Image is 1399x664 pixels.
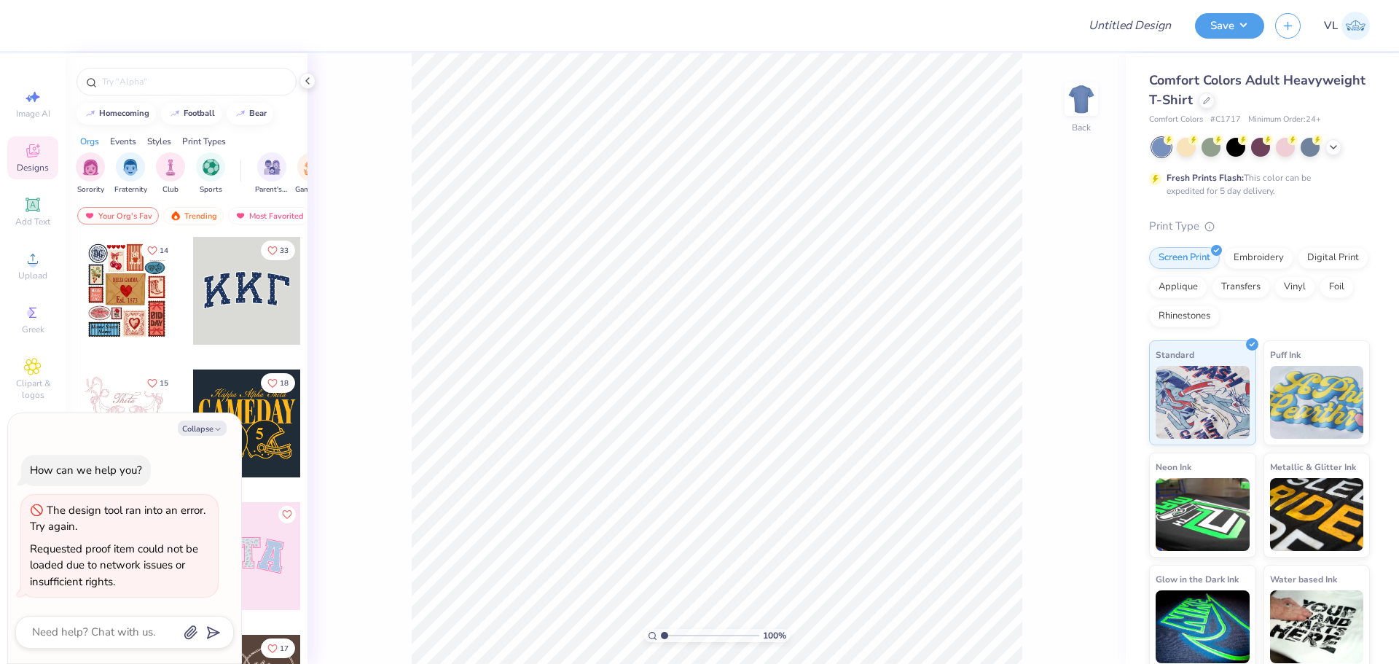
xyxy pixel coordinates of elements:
[1156,478,1250,551] img: Neon Ink
[255,152,289,195] div: filter for Parent's Weekend
[1270,366,1364,439] img: Puff Ink
[17,162,49,173] span: Designs
[261,373,295,393] button: Like
[280,645,289,652] span: 17
[1167,172,1244,184] strong: Fresh Prints Flash:
[261,638,295,658] button: Like
[84,211,95,221] img: most_fav.gif
[261,241,295,260] button: Like
[1341,12,1370,40] img: Vincent Lloyd Laurel
[295,152,329,195] div: filter for Game Day
[255,184,289,195] span: Parent's Weekend
[235,109,246,118] img: trend_line.gif
[156,152,185,195] button: filter button
[1149,218,1370,235] div: Print Type
[1270,571,1337,587] span: Water based Ink
[1149,114,1203,126] span: Comfort Colors
[1274,276,1315,298] div: Vinyl
[280,380,289,387] span: 18
[196,152,225,195] div: filter for Sports
[178,421,227,436] button: Collapse
[1270,459,1356,474] span: Metallic & Glitter Ink
[15,216,50,227] span: Add Text
[295,184,329,195] span: Game Day
[228,207,310,224] div: Most Favorited
[196,152,225,195] button: filter button
[1156,366,1250,439] img: Standard
[184,109,215,117] div: football
[22,324,44,335] span: Greek
[200,184,222,195] span: Sports
[763,629,786,642] span: 100 %
[1324,12,1370,40] a: VL
[1248,114,1321,126] span: Minimum Order: 24 +
[1270,590,1364,663] img: Water based Ink
[1072,121,1091,134] div: Back
[162,159,179,176] img: Club Image
[162,184,179,195] span: Club
[1212,276,1270,298] div: Transfers
[141,373,175,393] button: Like
[114,184,147,195] span: Fraternity
[163,207,224,224] div: Trending
[255,152,289,195] button: filter button
[30,503,205,534] div: The design tool ran into an error. Try again.
[76,152,105,195] button: filter button
[249,109,267,117] div: bear
[278,506,296,523] button: Like
[1156,571,1239,587] span: Glow in the Dark Ink
[170,211,181,221] img: trending.gif
[1298,247,1368,269] div: Digital Print
[161,103,222,125] button: football
[122,159,138,176] img: Fraternity Image
[280,247,289,254] span: 33
[1149,305,1220,327] div: Rhinestones
[77,103,156,125] button: homecoming
[85,109,96,118] img: trend_line.gif
[1067,85,1096,114] img: Back
[1149,71,1365,109] span: Comfort Colors Adult Heavyweight T-Shirt
[1077,11,1184,40] input: Untitled Design
[182,135,226,148] div: Print Types
[235,211,246,221] img: most_fav.gif
[1156,347,1194,362] span: Standard
[203,159,219,176] img: Sports Image
[1195,13,1264,39] button: Save
[141,241,175,260] button: Like
[1210,114,1241,126] span: # C1717
[304,159,321,176] img: Game Day Image
[114,152,147,195] div: filter for Fraternity
[82,159,99,176] img: Sorority Image
[110,135,136,148] div: Events
[30,542,198,589] div: Requested proof item could not be loaded due to network issues or insufficient rights.
[99,109,149,117] div: homecoming
[77,184,104,195] span: Sorority
[160,380,168,387] span: 15
[1149,247,1220,269] div: Screen Print
[227,103,273,125] button: bear
[1324,17,1338,34] span: VL
[295,152,329,195] button: filter button
[1270,478,1364,551] img: Metallic & Glitter Ink
[77,207,159,224] div: Your Org's Fav
[1270,347,1301,362] span: Puff Ink
[1149,276,1207,298] div: Applique
[1320,276,1354,298] div: Foil
[76,152,105,195] div: filter for Sorority
[264,159,281,176] img: Parent's Weekend Image
[16,108,50,120] span: Image AI
[30,463,142,477] div: How can we help you?
[1224,247,1293,269] div: Embroidery
[1156,459,1191,474] span: Neon Ink
[114,152,147,195] button: filter button
[156,152,185,195] div: filter for Club
[1156,590,1250,663] img: Glow in the Dark Ink
[1167,171,1346,198] div: This color can be expedited for 5 day delivery.
[80,135,99,148] div: Orgs
[147,135,171,148] div: Styles
[18,270,47,281] span: Upload
[160,247,168,254] span: 14
[169,109,181,118] img: trend_line.gif
[7,378,58,401] span: Clipart & logos
[101,74,287,89] input: Try "Alpha"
